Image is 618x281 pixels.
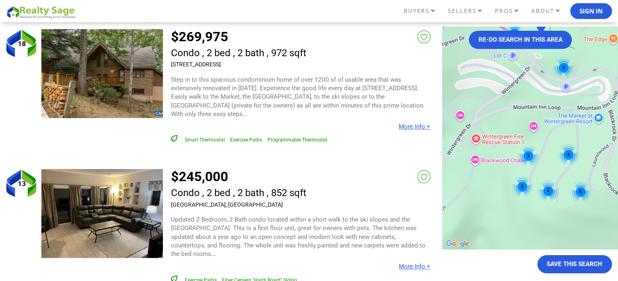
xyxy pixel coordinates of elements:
a: BUYERS [401,4,445,18]
div: 18 [6,29,37,58]
a: ABOUT [529,4,570,18]
h2: Condo , 2 bed , 2 bath , 972 sqft [171,48,306,58]
h3: [GEOGRAPHIC_DATA], [GEOGRAPHIC_DATA] [171,201,306,208]
button: Sign In [570,3,612,19]
span: 3 [521,184,524,189]
a: Open this area in Google Maps (opens a new window) [444,239,471,249]
button: Save This Search [537,255,612,273]
span: 3 [527,153,530,158]
span: Smart Thermostat [185,137,225,143]
p: Updated 2 Bedroom, 2 Bath condo located within a short walk to the ski slopes and the [GEOGRAPHIC... [171,216,430,258]
span: Programmable Thermostat [267,137,327,143]
img: REALTY SAGE [6,5,79,19]
a: More Info + [399,123,430,130]
span: 5 [580,189,582,194]
span: Exercise Paths [230,137,262,143]
h3: [STREET_ADDRESS] [171,61,306,68]
h2: Condo , 2 bed , 2 bath , 852 sqft [171,188,306,198]
a: $245,000 [171,169,228,184]
a: PROS [492,4,529,18]
a: $269,975 [171,29,228,44]
img: Google [444,239,471,249]
p: Step in to this spacious condominium home of over 1200 sf of usable area that was extensively ren... [171,76,430,118]
span: 4 [547,188,550,193]
button: Re-do search in this area [469,31,572,49]
a: SELLERS [445,4,492,18]
span: 3 [562,65,565,70]
span: 4 [567,152,570,157]
a: More Info + [399,263,430,270]
div: 13 [6,169,37,198]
